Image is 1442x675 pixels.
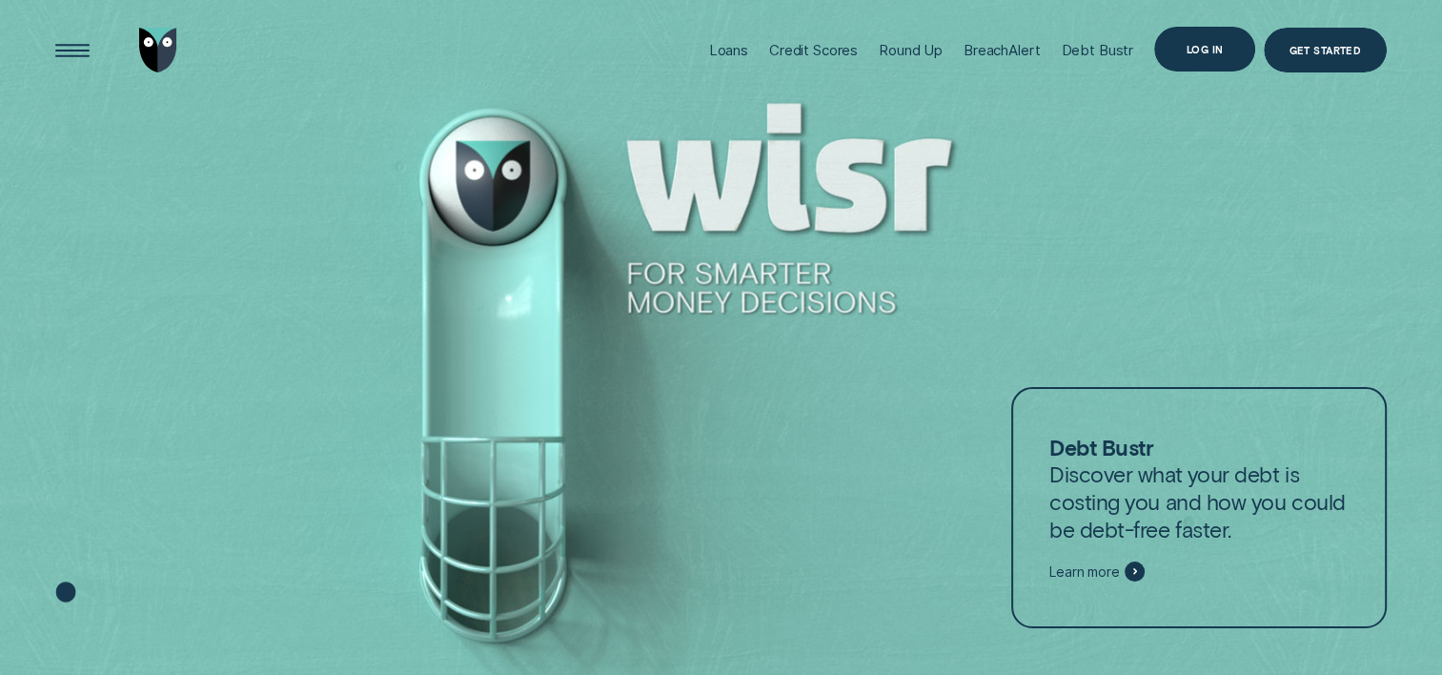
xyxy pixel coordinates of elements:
div: Credit Scores [769,41,858,59]
button: Log in [1154,27,1255,72]
img: Wisr [139,28,177,73]
p: Discover what your debt is costing you and how you could be debt-free faster. [1049,434,1349,543]
span: Learn more [1049,563,1120,581]
div: Log in [1187,45,1224,53]
a: Get Started [1264,28,1387,73]
button: Open Menu [50,28,95,73]
div: Round Up [879,41,943,59]
strong: Debt Bustr [1049,434,1153,460]
a: Debt BustrDiscover what your debt is costing you and how you could be debt-free faster.Learn more [1011,387,1386,628]
div: BreachAlert [964,41,1040,59]
div: Loans [709,41,748,59]
div: Debt Bustr [1061,41,1133,59]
